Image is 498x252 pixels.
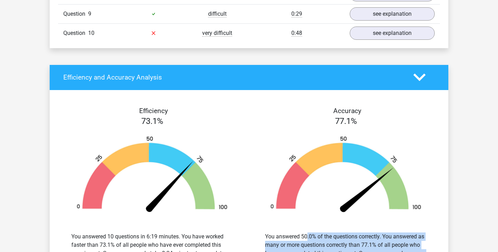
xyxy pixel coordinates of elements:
[63,29,88,37] span: Question
[259,136,432,216] img: 77.f5bf38bee179.png
[291,30,302,37] span: 0:48
[63,73,403,81] h4: Efficiency and Accuracy Analysis
[350,7,435,21] a: see explanation
[88,10,91,17] span: 9
[141,116,163,126] span: 73.1%
[350,27,435,40] a: see explanation
[202,30,232,37] span: very difficult
[66,136,239,216] img: 73.25cbf712a188.png
[291,10,302,17] span: 0:29
[257,107,437,115] h4: Accuracy
[88,30,94,36] span: 10
[63,107,244,115] h4: Efficiency
[208,10,227,17] span: difficult
[63,10,88,18] span: Question
[335,116,357,126] span: 77.1%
